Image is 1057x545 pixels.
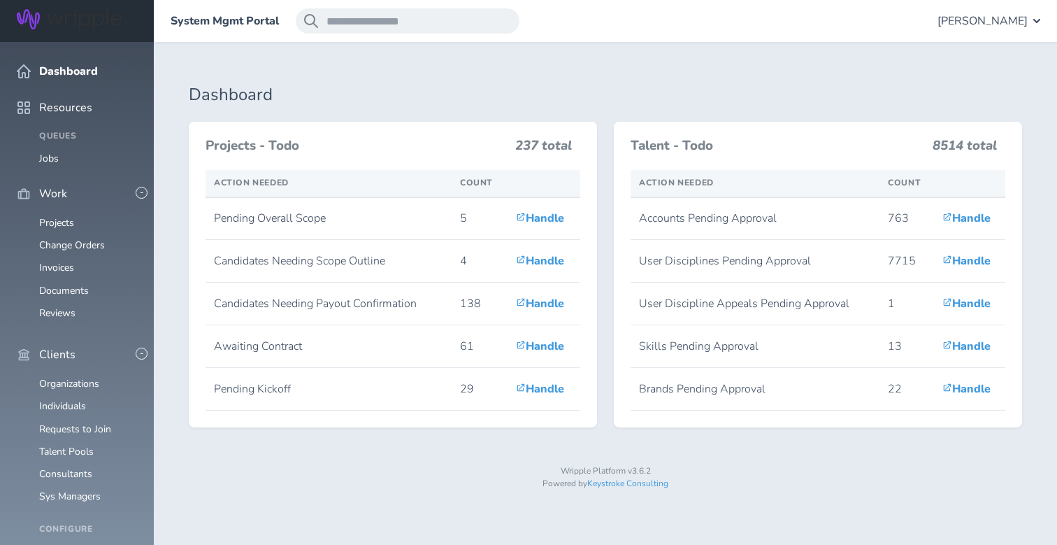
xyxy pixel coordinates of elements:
td: 13 [879,325,934,368]
a: Handle [942,339,991,354]
a: Handle [942,381,991,397]
h4: Queues [39,132,137,141]
a: System Mgmt Portal [171,15,279,27]
span: Work [39,187,67,200]
td: 7715 [879,240,934,283]
a: Handle [942,253,991,269]
td: 61 [452,325,508,368]
a: Organizations [39,377,99,390]
a: Documents [39,284,89,297]
a: Sys Managers [39,490,101,503]
button: - [136,187,148,199]
a: Invoices [39,261,74,274]
span: [PERSON_NAME] [937,15,1028,27]
a: Handle [516,296,564,311]
h1: Dashboard [189,85,1022,105]
a: Handle [516,381,564,397]
a: Handle [516,253,564,269]
a: Consultants [39,467,92,481]
h3: 8514 total [933,139,997,160]
a: Projects [39,216,74,229]
td: Pending Kickoff [206,368,452,411]
a: Requests to Join [39,423,111,436]
td: Accounts Pending Approval [631,197,879,240]
span: Action Needed [639,177,714,188]
a: Keystroke Consulting [587,478,668,489]
td: User Disciplines Pending Approval [631,240,879,283]
td: User Discipline Appeals Pending Approval [631,283,879,325]
a: Handle [942,211,991,226]
h3: Projects - Todo [206,139,507,154]
h3: Talent - Todo [631,139,924,154]
td: Candidates Needing Scope Outline [206,240,452,283]
p: Wripple Platform v3.6.2 [189,467,1022,476]
img: Wripple [17,9,122,29]
td: Awaiting Contract [206,325,452,368]
td: Skills Pending Approval [631,325,879,368]
a: Reviews [39,306,75,320]
a: Individuals [39,399,86,413]
a: Jobs [39,152,59,165]
td: 5 [452,197,508,240]
a: Handle [516,211,564,226]
a: Handle [516,339,564,354]
span: Count [460,177,493,188]
td: 138 [452,283,508,325]
td: 1 [879,283,934,325]
span: Dashboard [39,65,98,78]
a: Handle [942,296,991,311]
a: Talent Pools [39,445,94,458]
span: Action Needed [214,177,289,188]
span: Count [888,177,921,188]
h3: 237 total [515,139,572,160]
span: Resources [39,101,92,114]
a: Change Orders [39,239,105,252]
button: - [136,348,148,360]
td: 29 [452,368,508,411]
td: 4 [452,240,508,283]
td: Candidates Needing Payout Confirmation [206,283,452,325]
h4: Configure [39,525,137,535]
button: [PERSON_NAME] [937,8,1040,34]
td: 763 [879,197,934,240]
p: Powered by [189,479,1022,489]
td: Brands Pending Approval [631,368,879,411]
span: Clients [39,348,75,361]
td: Pending Overall Scope [206,197,452,240]
td: 22 [879,368,934,411]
